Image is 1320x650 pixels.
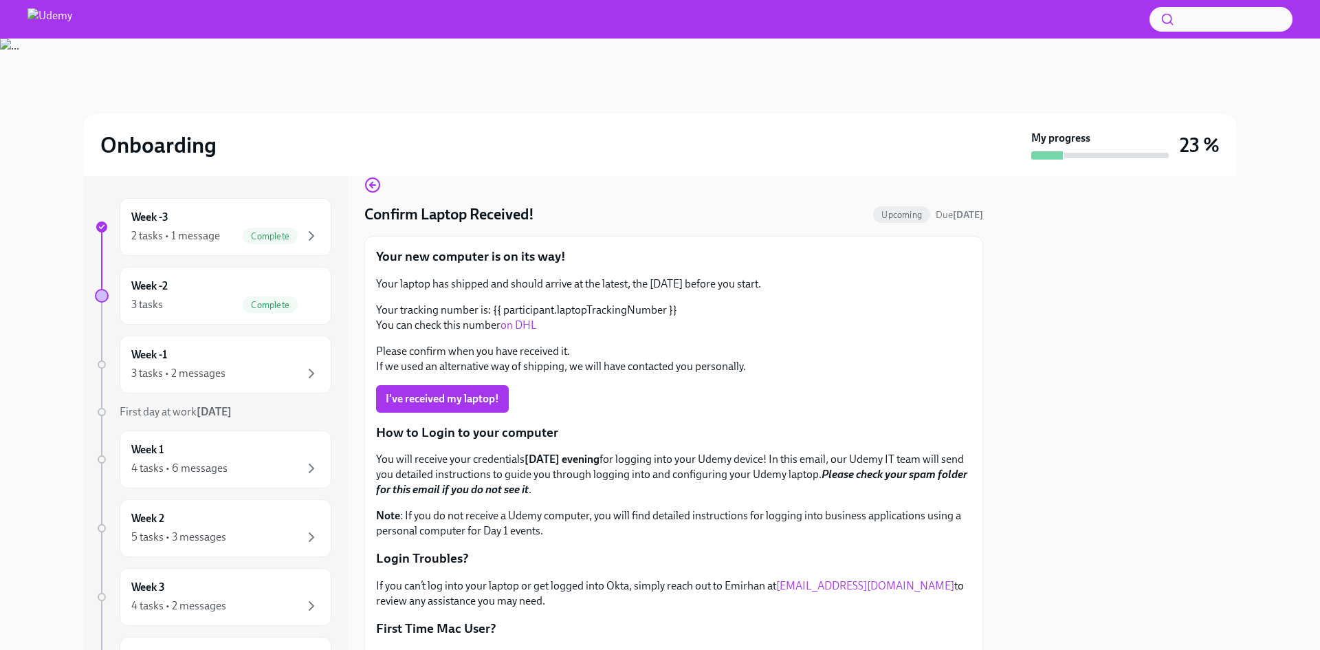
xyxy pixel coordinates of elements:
[525,453,599,466] strong: [DATE] evening
[27,8,72,30] img: Udemy
[376,550,971,567] p: Login Troubles?
[95,198,331,256] a: Week -32 tasks • 1 messageComplete
[376,509,400,522] strong: Note
[131,461,228,476] div: 4 tasks • 6 messages
[131,279,168,294] h6: Week -2
[95,336,331,393] a: Week -13 tasks • 2 messages
[376,385,509,413] button: I've received my laptop!
[1180,133,1220,158] h3: 23 %
[95,568,331,626] a: Week 34 tasks • 2 messages
[376,344,971,374] p: Please confirm when you have received it. If we used an alternative way of shipping, we will have...
[131,297,163,312] div: 3 tasks
[936,209,983,221] span: Due
[243,300,298,310] span: Complete
[120,405,232,418] span: First day at work
[376,508,971,539] p: : If you do not receive a Udemy computer, you will find detailed instructions for logging into bu...
[131,210,168,225] h6: Week -3
[386,392,499,406] span: I've received my laptop!
[95,267,331,325] a: Week -23 tasksComplete
[1031,131,1090,146] strong: My progress
[131,442,164,457] h6: Week 1
[953,209,983,221] strong: [DATE]
[376,452,971,497] p: You will receive your credentials for logging into your Udemy device! In this email, our Udemy IT...
[131,511,164,526] h6: Week 2
[131,228,220,243] div: 2 tasks • 1 message
[376,620,971,638] p: First Time Mac User?
[364,204,534,225] h4: Confirm Laptop Received!
[936,208,983,221] span: September 20th, 2025 21:00
[243,231,298,241] span: Complete
[197,405,232,418] strong: [DATE]
[95,404,331,420] a: First day at work[DATE]
[873,210,930,220] span: Upcoming
[95,499,331,557] a: Week 25 tasks • 3 messages
[95,431,331,488] a: Week 14 tasks • 6 messages
[131,598,226,614] div: 4 tasks • 2 messages
[131,347,167,362] h6: Week -1
[100,131,217,159] h2: Onboarding
[131,530,226,545] div: 5 tasks • 3 messages
[376,578,971,609] p: If you can’t log into your laptop or get logged into Okta, simply reach out to Emirhan at to revi...
[500,318,537,332] a: on DHL
[376,248,971,266] p: Your new computer is on its way!
[776,579,954,592] a: [EMAIL_ADDRESS][DOMAIN_NAME]
[376,277,971,292] p: Your laptop has shipped and should arrive at the latest, the [DATE] before you start.
[376,424,971,442] p: How to Login to your computer
[131,366,225,381] div: 3 tasks • 2 messages
[376,303,971,333] p: Your tracking number is: {{ participant.laptopTrackingNumber }} You can check this number
[131,580,165,595] h6: Week 3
